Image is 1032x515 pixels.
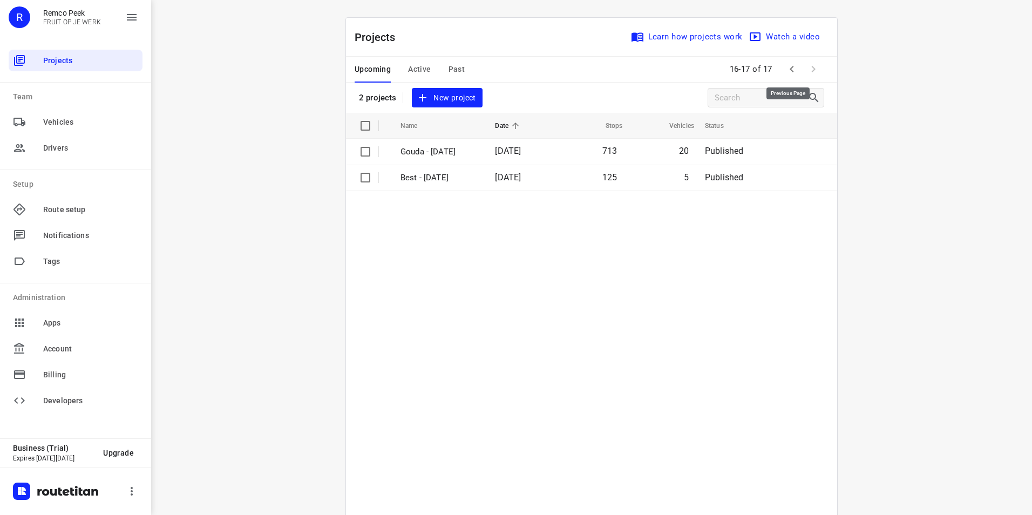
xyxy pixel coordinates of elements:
div: Apps [9,312,142,334]
span: Route setup [43,204,138,215]
span: Upgrade [103,449,134,457]
p: Best - Thursday [400,172,479,184]
span: 20 [679,146,689,156]
span: 5 [684,172,689,182]
span: Next Page [803,58,824,80]
p: Remco Peek [43,9,101,17]
p: 2 projects [359,93,396,103]
span: Published [705,146,744,156]
p: FRUIT OP JE WERK [43,18,101,26]
input: Search projects [715,90,807,106]
p: Projects [355,29,404,45]
p: Expires [DATE][DATE] [13,455,94,462]
span: Published [705,172,744,182]
span: Active [408,63,431,76]
span: Past [449,63,465,76]
div: Account [9,338,142,360]
div: R [9,6,30,28]
span: Account [43,343,138,355]
span: Tags [43,256,138,267]
p: Gouda - Thursday [400,146,479,158]
span: 125 [602,172,617,182]
div: Vehicles [9,111,142,133]
span: Billing [43,369,138,381]
span: Vehicles [43,117,138,128]
span: Drivers [43,143,138,154]
button: Upgrade [94,443,142,463]
span: Notifications [43,230,138,241]
span: New project [418,91,476,105]
span: Apps [43,317,138,329]
span: Stops [592,119,623,132]
span: 16-17 of 17 [725,58,777,81]
span: Developers [43,395,138,406]
div: Projects [9,50,142,71]
span: [DATE] [495,172,521,182]
span: Upcoming [355,63,391,76]
p: Setup [13,179,142,190]
span: Date [495,119,522,132]
p: Team [13,91,142,103]
div: Search [807,91,824,104]
div: Route setup [9,199,142,220]
span: [DATE] [495,146,521,156]
p: Administration [13,292,142,303]
div: Developers [9,390,142,411]
div: Billing [9,364,142,385]
span: Vehicles [655,119,694,132]
div: Drivers [9,137,142,159]
span: Status [705,119,738,132]
button: New project [412,88,482,108]
span: Name [400,119,432,132]
div: Tags [9,250,142,272]
span: Projects [43,55,138,66]
span: 713 [602,146,617,156]
div: Notifications [9,225,142,246]
p: Business (Trial) [13,444,94,452]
